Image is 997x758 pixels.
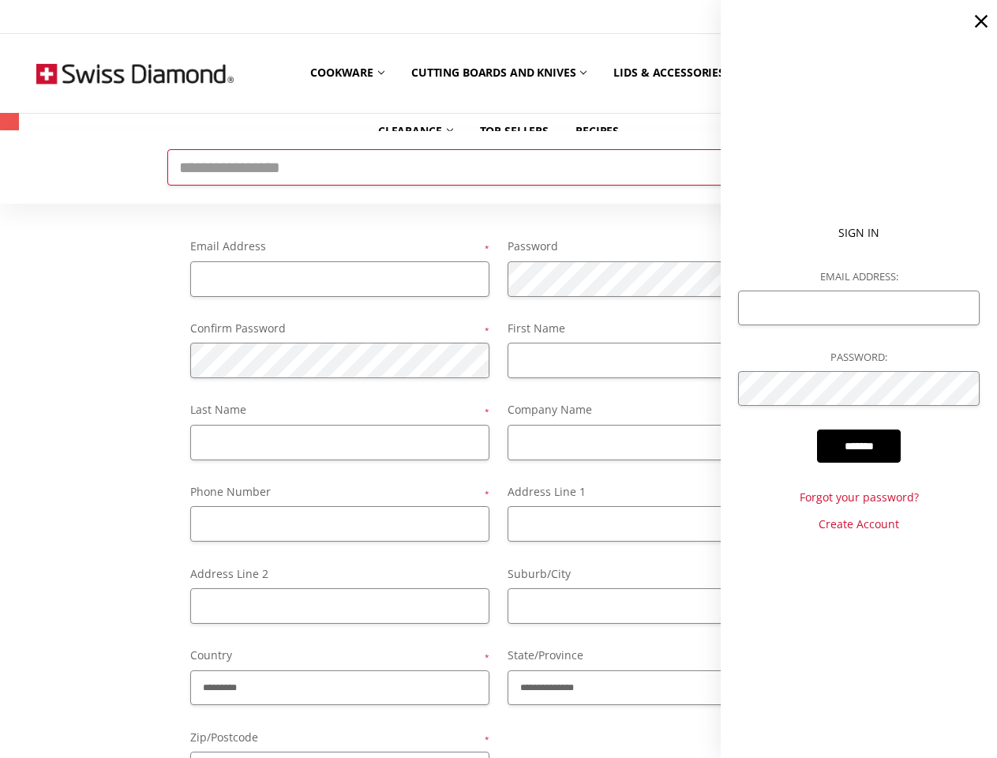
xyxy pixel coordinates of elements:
[738,349,979,366] label: Password:
[190,729,489,746] label: Zip/Postcode
[738,268,979,285] label: Email Address:
[297,38,398,108] a: Cookware
[190,401,489,418] label: Last Name
[508,647,807,664] label: State/Province
[738,516,979,533] a: Create Account
[508,238,807,255] label: Password
[190,565,489,583] label: Address Line 2
[190,320,489,337] label: Confirm Password
[508,565,807,583] label: Suburb/City
[738,489,979,506] a: Forgot your password?
[508,401,807,418] label: Company Name
[398,38,601,108] a: Cutting boards and knives
[190,483,489,501] label: Phone Number
[508,320,807,337] label: First Name
[36,34,234,113] img: Free Shipping On Every Order
[190,238,489,255] label: Email Address
[600,38,748,108] a: Lids & Accessories
[508,483,807,501] label: Address Line 1
[190,647,489,664] label: Country
[738,224,979,242] p: Sign In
